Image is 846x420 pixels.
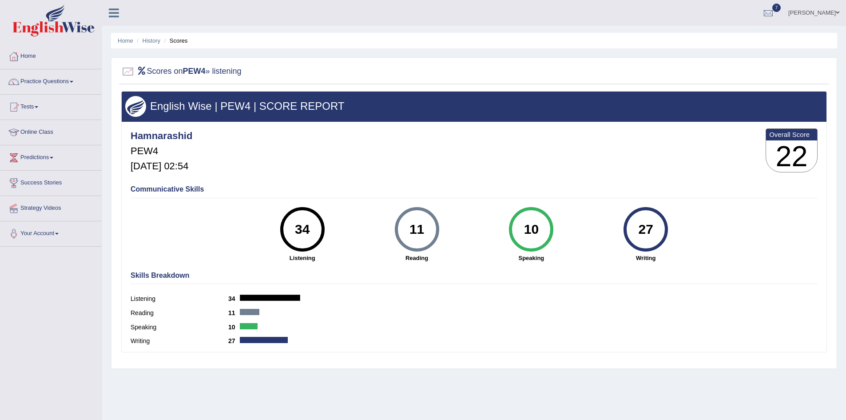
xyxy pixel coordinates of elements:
li: Scores [162,36,188,45]
img: wings.png [125,96,146,117]
div: 11 [401,211,433,248]
b: PEW4 [183,67,206,76]
strong: Writing [593,254,699,262]
a: Practice Questions [0,69,102,92]
h3: 22 [766,140,817,172]
div: 34 [286,211,318,248]
b: Overall Score [769,131,814,138]
label: Writing [131,336,228,346]
a: Success Stories [0,171,102,193]
a: History [143,37,160,44]
h5: [DATE] 02:54 [131,161,192,172]
b: 34 [228,295,240,302]
h2: Scores on » listening [121,65,242,78]
div: 10 [515,211,548,248]
b: 10 [228,324,240,331]
b: 11 [228,309,240,316]
a: Tests [0,95,102,117]
h4: Hamnarashid [131,131,192,141]
a: Home [0,44,102,66]
a: Strategy Videos [0,196,102,218]
span: 7 [772,4,781,12]
h4: Communicative Skills [131,185,818,193]
strong: Reading [364,254,470,262]
div: 27 [630,211,662,248]
a: Home [118,37,133,44]
h3: English Wise | PEW4 | SCORE REPORT [125,100,823,112]
label: Speaking [131,323,228,332]
b: 27 [228,337,240,344]
label: Reading [131,308,228,318]
a: Your Account [0,221,102,244]
strong: Listening [250,254,355,262]
h5: PEW4 [131,146,192,156]
a: Predictions [0,145,102,168]
a: Online Class [0,120,102,142]
h4: Skills Breakdown [131,272,818,280]
label: Listening [131,294,228,304]
strong: Speaking [478,254,584,262]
